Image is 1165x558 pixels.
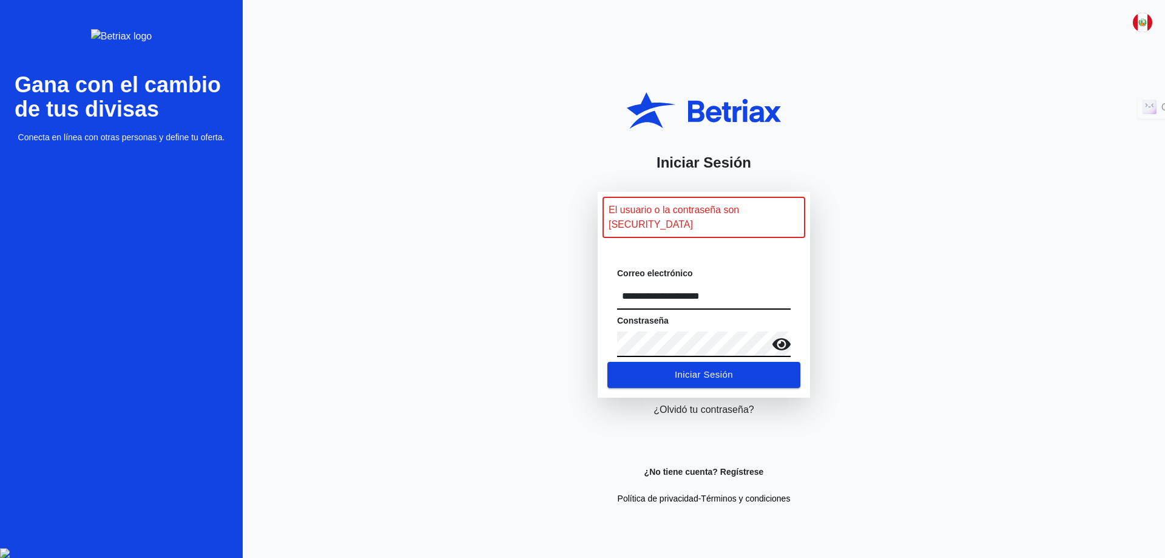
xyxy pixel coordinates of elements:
[618,494,698,503] a: Política de privacidad
[91,29,152,44] img: Betriax logo
[675,367,733,383] span: Iniciar Sesión
[617,267,692,279] label: Correo electrónico
[618,492,791,505] p: -
[15,73,228,121] h3: Gana con el cambio de tus divisas
[18,131,225,143] span: Conecta en línea con otras personas y define tu oferta.
[701,494,790,503] a: Términos y condiciones
[657,153,751,172] h1: Iniciar Sesión
[617,315,669,327] label: Constraseña
[609,203,799,232] p: El usuario o la contraseña son [SECURITY_DATA]
[607,362,800,387] button: Iniciar Sesión
[1133,13,1152,32] img: svg%3e
[644,466,764,478] a: ¿No tiene cuenta? Regístrese
[653,403,754,417] a: ¿Olvidó tu contraseña?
